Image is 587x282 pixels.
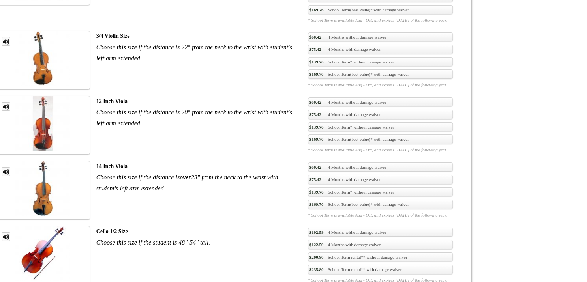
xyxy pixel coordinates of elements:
a: $102.594 Months without damage waiver [308,228,453,237]
span: $169.76 [309,71,324,77]
a: $235.80School Term rental** with damage waiver [308,265,453,274]
strong: over [180,174,191,181]
span: $75.42 [309,111,321,118]
a: MP3 Clip [2,102,10,111]
img: th_1fc34dab4bdaff02a3697e89cb8f30dd_1340371828ViolinThreeQuarterSize.jpg [15,31,70,86]
a: $139.76School Term* without damage waiver [308,57,453,67]
em: Choose this size if the student is 48"-54" tall. [96,239,210,246]
span: $60.42 [309,99,321,105]
span: $169.76 [309,136,324,142]
span: $139.76 [309,189,324,195]
span: $75.42 [309,46,321,52]
a: $200.80School Term rental** without damage waiver [308,252,453,262]
span: $139.76 [309,59,324,65]
img: th_1fc34dab4bdaff02a3697e89cb8f30dd_1340378551Viola14.JPG [15,161,70,216]
a: $75.424 Months with damage waiver [308,110,453,119]
a: $75.424 Months with damage waiver [308,45,453,54]
a: MP3 Clip [2,232,10,241]
div: 14 Inch Viola [96,161,296,172]
a: $169.76School Term(best value)* with damage waiver [308,69,453,79]
em: * School Term is available Aug - Oct, and expires [DATE] of the following year. [308,82,453,88]
em: Choose this size if the distance is 23" from the neck to the wrist with student's left arm extended. [96,174,278,192]
img: th_1fc34dab4bdaff02a3697e89cb8f30dd_1340378482viola12.JPG [15,96,70,151]
a: $169.76School Term(best value)* with damage waiver [308,134,453,144]
span: $122.59 [309,241,324,248]
img: th_1fc34dab4bdaff02a3697e89cb8f30dd_1340461930Cello.jpg [15,226,70,281]
span: $60.42 [309,164,321,170]
a: $169.76School Term(best value)* with damage waiver [308,5,453,15]
a: $60.424 Months without damage waiver [308,32,453,42]
span: $139.76 [309,124,324,130]
span: $169.76 [309,201,324,207]
div: 12 Inch Viola [96,96,296,107]
em: * School Term is available Aug - Oct, and expires [DATE] of the following year. [308,212,453,218]
span: $60.42 [309,34,321,40]
em: Choose this size if the distance is 20" from the neck to the wrist with student's left arm extended. [96,109,292,127]
a: $75.424 Months with damage waiver [308,175,453,184]
span: $102.59 [309,229,324,235]
span: $169.76 [309,7,324,13]
a: $60.424 Months without damage waiver [308,97,453,107]
a: MP3 Clip [2,37,10,46]
a: MP3 Clip [2,167,10,176]
a: $60.424 Months without damage waiver [308,162,453,172]
span: $75.42 [309,176,321,183]
a: $122.594 Months with damage waiver [308,240,453,249]
div: 3/4 Violin Size [96,31,296,42]
span: $235.80 [309,266,324,273]
a: $169.76School Term(best value)* with damage waiver [308,200,453,209]
em: * School Term is available Aug - Oct, and expires [DATE] of the following year. [308,17,453,23]
em: Choose this size if the distance is 22" from the neck to the wrist with student's left arm extended. [96,44,292,62]
span: $200.80 [309,254,324,260]
div: Cello 1/2 Size [96,226,296,237]
a: $139.76School Term* without damage waiver [308,122,453,132]
em: * School Term is available Aug - Oct, and expires [DATE] of the following year. [308,147,453,153]
a: $139.76School Term* without damage waiver [308,187,453,197]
